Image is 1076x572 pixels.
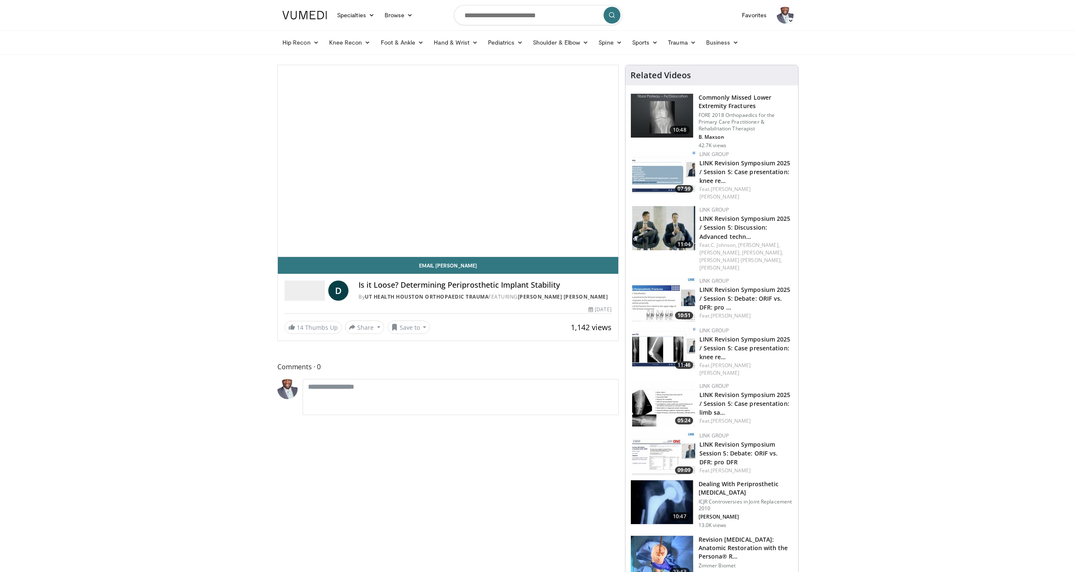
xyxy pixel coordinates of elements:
[699,286,791,311] a: LINK Revision Symposium 2025 / Session 5: Debate: ORIF vs. DFR: pro …
[328,281,348,301] a: D
[699,93,793,110] h3: Commonly Missed Lower Extremity Fractures
[699,142,726,149] p: 42.7K views
[297,323,303,331] span: 14
[454,5,622,25] input: Search topics, interventions
[699,480,793,497] h3: Dealing With Periprosthetic [MEDICAL_DATA]
[699,206,729,213] a: LINK Group
[699,362,791,377] div: Feat.
[359,293,612,301] div: By FEATURING
[699,498,793,512] p: ICJR Controversies in Joint Replacement 2010
[630,480,793,529] a: 10:47 Dealing With Periprosthetic [MEDICAL_DATA] ICJR Controversies in Joint Replacement 2010 [PE...
[699,134,793,140] p: B. Maxson
[699,151,729,158] a: LINK Group
[742,249,783,256] a: [PERSON_NAME],
[663,34,701,51] a: Trauma
[699,432,729,439] a: LINK Group
[699,562,793,569] p: Zimmer Biomet
[675,466,693,474] span: 09:09
[699,440,778,466] a: LINK Revision Symposium Session 5: Debate: ORIF vs. DFR: pro DFR
[699,159,791,185] a: LINK Revision Symposium 2025 / Session 5: Case presentation: knee re…
[630,93,793,149] a: 10:48 Commonly Missed Lower Extremity Fractures FORE 2018 Orthopaedics for the Primary Care Pract...
[738,241,779,249] a: [PERSON_NAME],
[711,417,751,424] a: [PERSON_NAME]
[588,306,611,313] div: [DATE]
[699,277,729,284] a: LINK Group
[429,34,483,51] a: Hand & Wrist
[675,312,693,319] span: 10:51
[627,34,663,51] a: Sports
[632,206,695,250] a: 11:04
[699,535,793,561] h3: Revision [MEDICAL_DATA]: Anatomic Restoration with the Persona® R…
[483,34,528,51] a: Pediatrics
[675,185,693,193] span: 07:59
[632,151,695,195] a: 07:59
[701,34,744,51] a: Business
[699,335,791,361] a: LINK Revision Symposium 2025 / Session 5: Case presentation: knee re…
[632,277,695,321] a: 10:51
[345,320,384,334] button: Share
[699,112,793,132] p: FORE 2018 Orthopaedics for the Primary Care Practitioner & Rehabilitation Therapist
[388,320,430,334] button: Save to
[359,281,612,290] h4: Is it Loose? Determining Periprosthetic Implant Stability
[711,467,751,474] a: [PERSON_NAME]
[699,514,793,520] p: [PERSON_NAME]
[380,7,418,24] a: Browse
[593,34,627,51] a: Spine
[278,257,618,274] a: Email [PERSON_NAME]
[632,382,695,426] img: 1abc8f85-94d1-4a82-af5d-eafa9bee419a.150x105_q85_crop-smart_upscale.jpg
[699,382,729,389] a: LINK Group
[737,7,772,24] a: Favorites
[376,34,429,51] a: Foot & Ankle
[285,281,325,301] img: UT Health Houston Orthopaedic Trauma
[285,321,342,334] a: 14 Thumbs Up
[277,34,324,51] a: Hip Recon
[670,126,690,134] span: 10:48
[675,361,693,369] span: 11:46
[631,94,693,138] img: 4aa379b6-386c-4fb5-93ee-de5617843a87.150x105_q85_crop-smart_upscale.jpg
[699,312,791,320] div: Feat.
[571,322,612,332] span: 1,142 views
[632,151,695,195] img: 1503afe5-af00-48ae-b866-936da8f28317.150x105_q85_crop-smart_upscale.jpg
[699,241,791,272] div: Feat.
[282,11,327,19] img: VuMedi Logo
[528,34,593,51] a: Shoulder & Elbow
[632,277,695,321] img: 396c6a47-3b7d-4d3c-a899-9817386b0f12.150x105_q85_crop-smart_upscale.jpg
[277,361,619,372] span: Comments 0
[675,417,693,424] span: 05:24
[699,467,791,474] div: Feat.
[277,379,298,399] img: Avatar
[699,185,751,200] a: [PERSON_NAME] [PERSON_NAME]
[632,327,695,371] img: 2bdef664-4c83-433e-bb79-1f5dbc0aeae1.150x105_q85_crop-smart_upscale.jpg
[630,70,691,80] h4: Related Videos
[278,65,618,257] video-js: Video Player
[699,362,751,376] a: [PERSON_NAME] [PERSON_NAME]
[699,185,791,201] div: Feat.
[670,512,690,521] span: 10:47
[324,34,376,51] a: Knee Recon
[711,312,751,319] a: [PERSON_NAME]
[777,7,794,24] img: Avatar
[518,293,608,300] a: [PERSON_NAME] [PERSON_NAME]
[699,327,729,334] a: LINK Group
[632,432,695,476] img: 73e915c3-eaa4-4f2f-b2b0-686299c5de92.150x105_q85_crop-smart_upscale.jpg
[332,7,380,24] a: Specialties
[699,391,791,416] a: LINK Revision Symposium 2025 / Session 5: Case presentation: limb sa…
[699,522,726,529] p: 13.0K views
[365,293,488,300] a: UT Health Houston Orthopaedic Trauma
[632,327,695,371] a: 11:46
[675,241,693,248] span: 11:04
[699,249,741,256] a: [PERSON_NAME],
[632,382,695,426] a: 05:24
[699,214,791,240] a: LINK Revision Symposium 2025 / Session 5: Discussion: Advanced techn…
[699,417,791,425] div: Feat.
[632,432,695,476] a: 09:09
[699,257,782,264] a: [PERSON_NAME] [PERSON_NAME],
[711,241,737,249] a: C. Johnson,
[699,264,739,271] a: [PERSON_NAME]
[631,480,693,524] img: Screen_shot_2010-09-09_at_1.39.23_PM_2.png.150x105_q85_crop-smart_upscale.jpg
[632,206,695,250] img: da3e77f3-d1b8-48da-8da0-0eb857f12629.150x105_q85_crop-smart_upscale.jpg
